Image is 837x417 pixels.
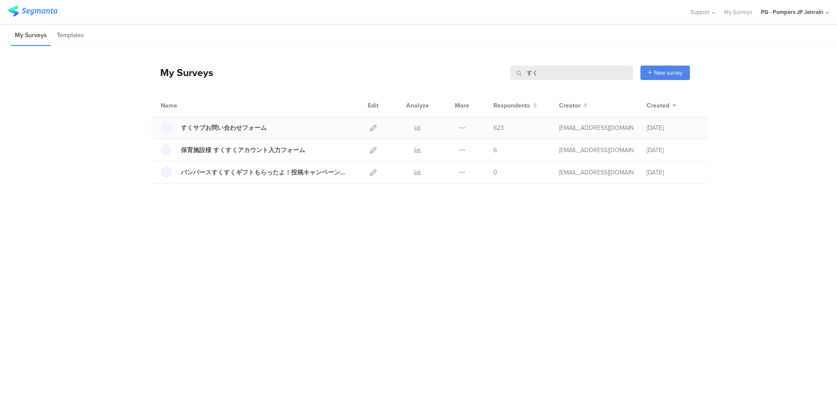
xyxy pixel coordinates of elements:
span: 623 [493,123,504,132]
li: My Surveys [11,25,51,46]
div: パンパースすくすくギフトもらったよ！投稿キャンペーン投稿キャンペーン [181,168,351,177]
li: Templates [53,25,88,46]
span: 0 [493,168,497,177]
div: More [453,94,471,116]
input: Survey Name, Creator... [510,66,633,80]
div: 保育施設様 すくすくアカウント入力フォーム [181,146,305,155]
a: パンパースすくすくギフトもらったよ！投稿キャンペーン投稿キャンペーン [161,167,351,178]
span: Support [690,8,710,16]
button: Respondents [493,101,537,110]
div: PG - Pampers JP Janrain [761,8,823,16]
div: ebisu.ae.1@pg.com [559,123,633,132]
div: furumi.tomoko1@trans-cosmos.co.jp [559,168,633,177]
div: ebisu.ae.1@pg.com [559,146,633,155]
div: Name [161,101,213,110]
div: [DATE] [647,123,699,132]
div: [DATE] [647,168,699,177]
span: Respondents [493,101,530,110]
div: Edit [364,94,383,116]
a: 保育施設様 すくすくアカウント入力フォーム [161,144,305,156]
button: Created [647,101,676,110]
button: Creator [559,101,587,110]
span: Created [647,101,669,110]
span: Creator [559,101,580,110]
span: 6 [493,146,497,155]
span: New survey [654,69,682,77]
img: segmanta logo [8,6,57,17]
div: My Surveys [151,65,213,80]
div: Analyze [404,94,431,116]
div: [DATE] [647,146,699,155]
a: すくサブお問い合わせフォーム [161,122,267,133]
div: すくサブお問い合わせフォーム [181,123,267,132]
